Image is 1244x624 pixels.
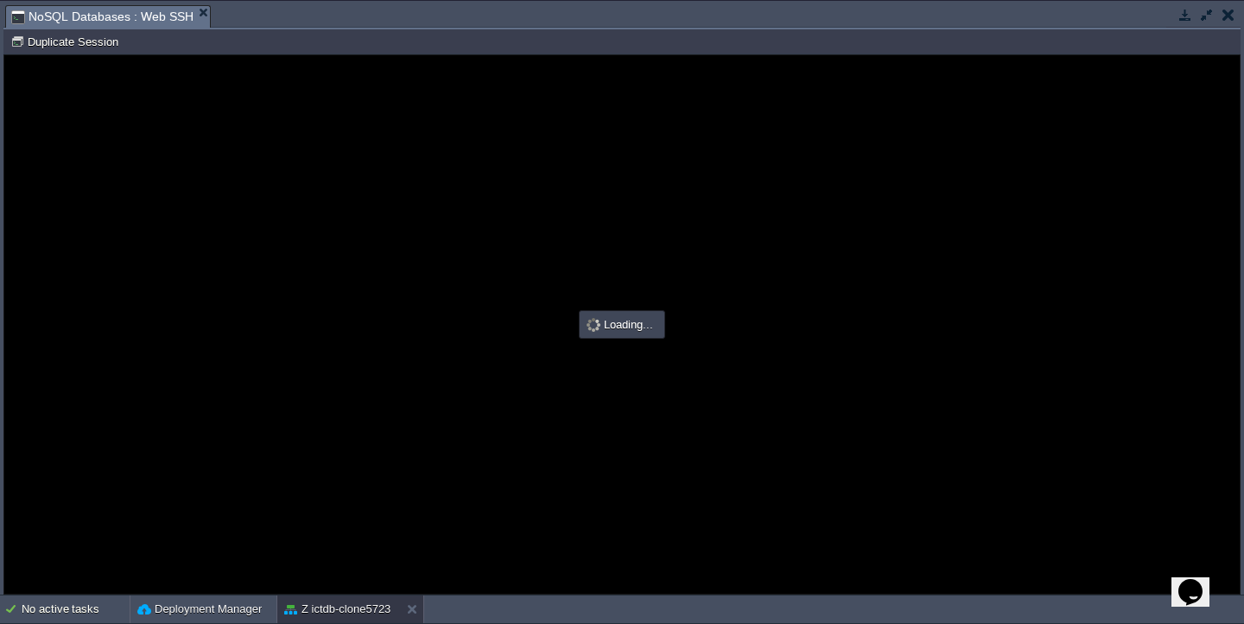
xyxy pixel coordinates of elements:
[581,313,663,336] div: Loading...
[1171,555,1227,607] iframe: chat widget
[10,34,124,49] button: Duplicate Session
[284,601,390,618] button: Z ictdb-clone5723
[137,601,262,618] button: Deployment Manager
[11,6,194,28] span: NoSQL Databases : Web SSH
[22,595,130,623] div: No active tasks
